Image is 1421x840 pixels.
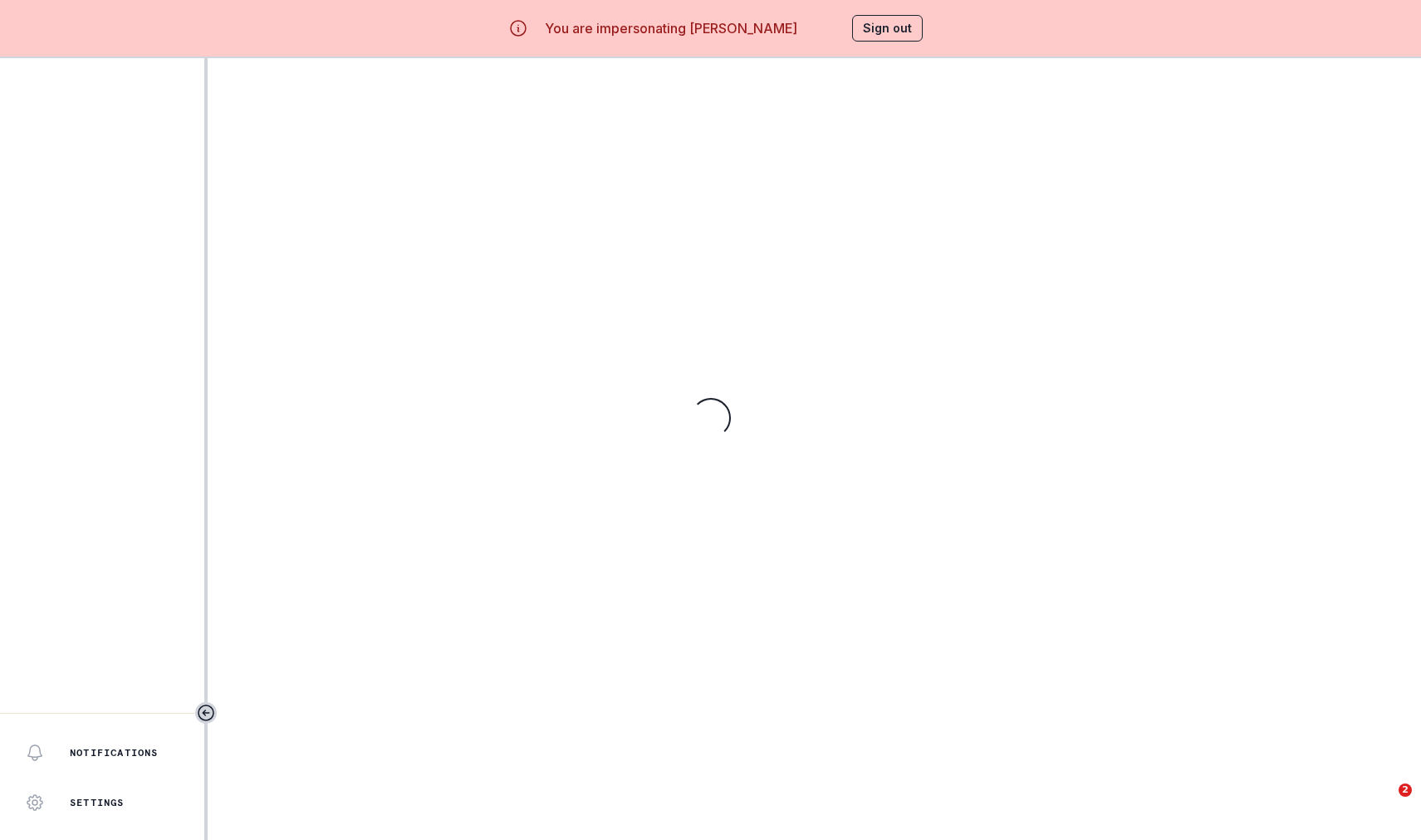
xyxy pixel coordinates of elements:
[195,702,217,724] button: Toggle sidebar
[1399,784,1412,797] span: 2
[852,15,923,42] button: Sign out
[545,18,797,38] p: You are impersonating [PERSON_NAME]
[70,796,125,809] p: Settings
[1365,784,1404,823] iframe: Intercom live chat
[70,746,159,759] p: Notifications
